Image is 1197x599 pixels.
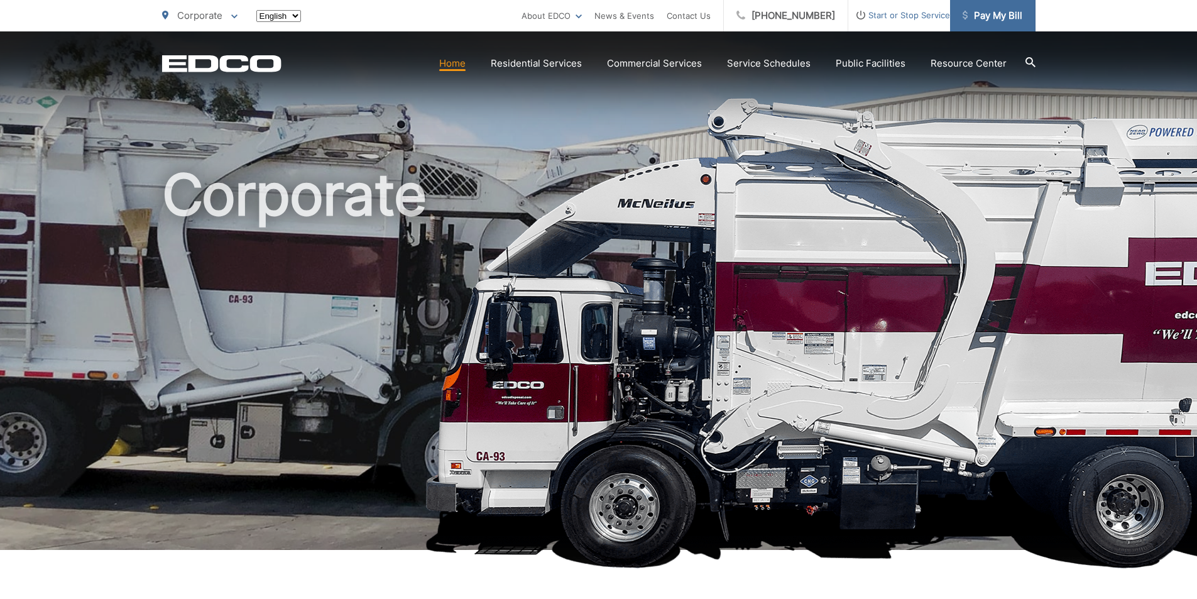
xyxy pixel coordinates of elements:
[931,56,1007,71] a: Resource Center
[594,8,654,23] a: News & Events
[162,163,1036,561] h1: Corporate
[522,8,582,23] a: About EDCO
[491,56,582,71] a: Residential Services
[667,8,711,23] a: Contact Us
[963,8,1022,23] span: Pay My Bill
[177,9,222,21] span: Corporate
[607,56,702,71] a: Commercial Services
[439,56,466,71] a: Home
[162,55,281,72] a: EDCD logo. Return to the homepage.
[836,56,905,71] a: Public Facilities
[727,56,811,71] a: Service Schedules
[256,10,301,22] select: Select a language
